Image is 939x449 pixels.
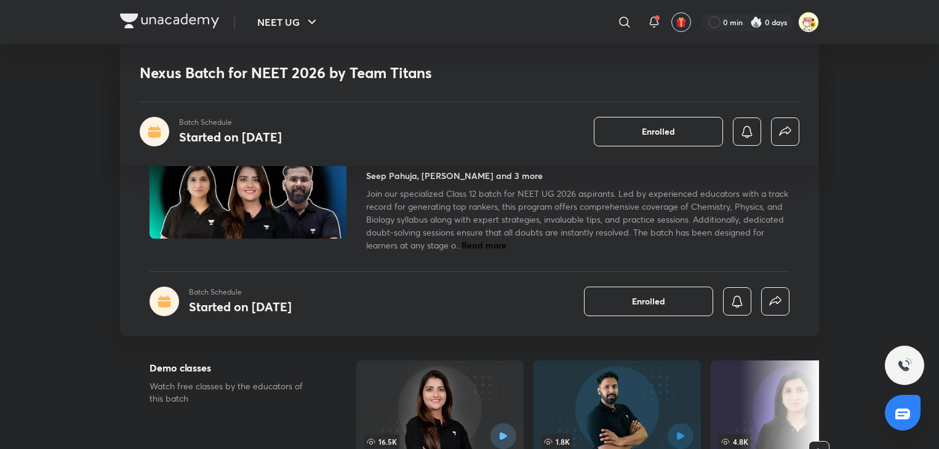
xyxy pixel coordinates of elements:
img: ttu [897,358,912,373]
button: Enrolled [584,287,713,316]
h4: Started on [DATE] [189,298,292,315]
img: Company Logo [120,14,219,28]
span: 1.8K [541,434,572,449]
img: avatar [676,17,687,28]
p: Watch free classes by the educators of this batch [150,380,317,405]
img: streak [750,16,762,28]
button: Enrolled [594,117,723,146]
p: Batch Schedule [179,117,282,128]
button: NEET UG [250,10,327,34]
span: 4.8K [718,434,751,449]
span: Enrolled [642,125,675,138]
h5: Demo classes [150,360,317,375]
span: Join our specialized Class 12 batch for NEET UG 2026 aspirants. Led by experienced educators with... [366,188,788,251]
a: Company Logo [120,14,219,31]
img: Samikshya Patra [798,12,819,33]
h1: Nexus Batch for NEET 2026 by Team Titans [140,64,621,82]
span: Read more [462,239,506,251]
p: Batch Schedule [189,287,292,298]
h4: Started on [DATE] [179,129,282,145]
img: Thumbnail [148,127,348,240]
span: 16.5K [364,434,399,449]
h4: Seep Pahuja, [PERSON_NAME] and 3 more [366,169,543,182]
button: avatar [671,12,691,32]
span: Enrolled [632,295,665,308]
